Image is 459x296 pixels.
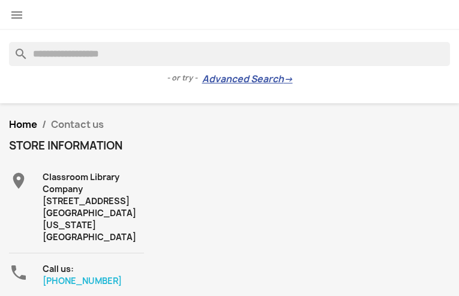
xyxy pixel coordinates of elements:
div: Call us: [43,263,144,287]
div: Classroom Library Company [STREET_ADDRESS] [GEOGRAPHIC_DATA][US_STATE] [GEOGRAPHIC_DATA] [43,171,144,243]
a: Advanced Search→ [202,73,293,85]
i:  [9,263,28,282]
i: search [9,42,23,56]
a: Home [9,118,37,131]
i:  [9,171,28,190]
h4: Store information [9,140,144,152]
span: → [284,73,293,85]
a: [PHONE_NUMBER] [43,275,122,286]
span: Contact us [51,118,104,131]
span: - or try - [167,72,202,84]
input: Search [9,42,450,66]
i:  [10,8,24,22]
